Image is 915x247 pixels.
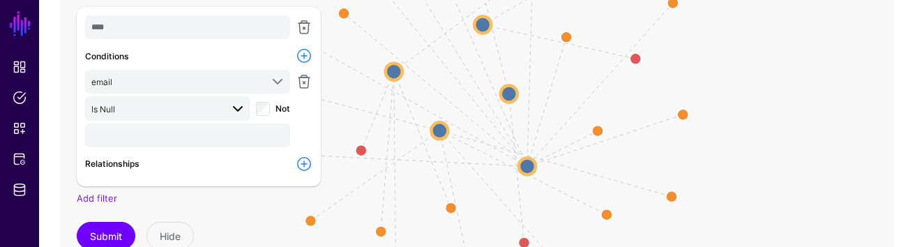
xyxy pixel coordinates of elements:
a: Add filter [77,193,117,204]
span: email [91,77,112,87]
a: SGNL [8,8,32,39]
label: Conditions [85,50,129,63]
span: Is Null [91,104,115,114]
span: Policies [13,91,27,105]
span: Protected Systems [13,152,27,166]
span: Not [275,103,290,114]
a: Protected Systems [3,145,36,173]
a: Dashboard [3,53,36,81]
a: Identity Data Fabric [3,176,36,204]
a: CAEP Hub [3,207,36,234]
a: Snippets [3,114,36,142]
span: Snippets [13,121,27,135]
a: Policies [3,84,36,112]
span: Dashboard [13,60,27,74]
span: Identity Data Fabric [13,183,27,197]
label: Relationships [85,158,139,170]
